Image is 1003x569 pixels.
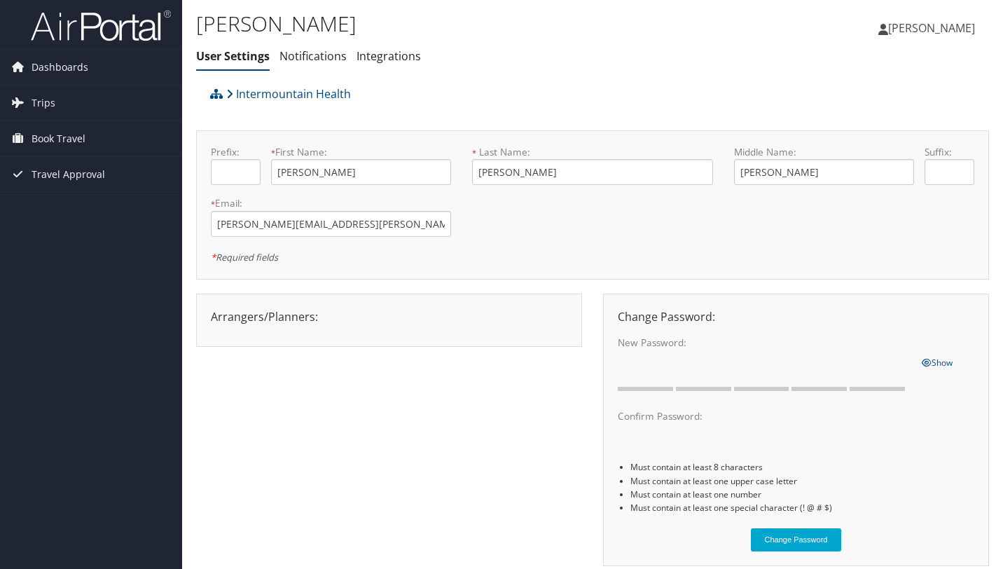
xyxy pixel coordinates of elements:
label: Last Name: [472,145,712,159]
a: Show [922,354,953,369]
button: Change Password [751,528,842,551]
img: airportal-logo.png [31,9,171,42]
span: Travel Approval [32,157,105,192]
span: Trips [32,85,55,121]
a: User Settings [196,48,270,64]
span: Show [922,357,953,369]
h1: [PERSON_NAME] [196,9,725,39]
a: Notifications [279,48,347,64]
li: Must contain at least 8 characters [630,460,974,474]
a: [PERSON_NAME] [878,7,989,49]
label: Prefix: [211,145,261,159]
label: Middle Name: [734,145,914,159]
div: Change Password: [607,308,985,325]
li: Must contain at least one upper case letter [630,474,974,488]
a: Intermountain Health [226,80,351,108]
li: Must contain at least one special character (! @ # $) [630,501,974,514]
em: Required fields [211,251,278,263]
label: First Name: [271,145,451,159]
label: Suffix: [925,145,974,159]
label: New Password: [618,336,911,350]
span: [PERSON_NAME] [888,20,975,36]
label: Email: [211,196,451,210]
span: Dashboards [32,50,88,85]
span: Book Travel [32,121,85,156]
li: Must contain at least one number [630,488,974,501]
a: Integrations [357,48,421,64]
label: Confirm Password: [618,409,911,423]
div: Arrangers/Planners: [200,308,578,325]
